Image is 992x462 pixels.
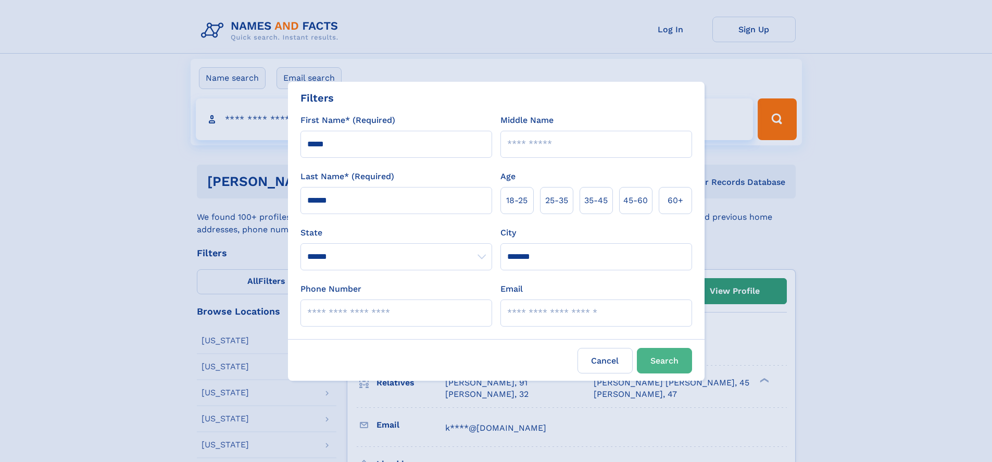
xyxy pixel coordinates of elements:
[545,194,568,207] span: 25‑35
[637,348,692,373] button: Search
[623,194,648,207] span: 45‑60
[300,170,394,183] label: Last Name* (Required)
[300,283,361,295] label: Phone Number
[668,194,683,207] span: 60+
[500,227,516,239] label: City
[584,194,608,207] span: 35‑45
[500,283,523,295] label: Email
[300,90,334,106] div: Filters
[577,348,633,373] label: Cancel
[300,114,395,127] label: First Name* (Required)
[500,114,554,127] label: Middle Name
[300,227,492,239] label: State
[500,170,516,183] label: Age
[506,194,528,207] span: 18‑25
